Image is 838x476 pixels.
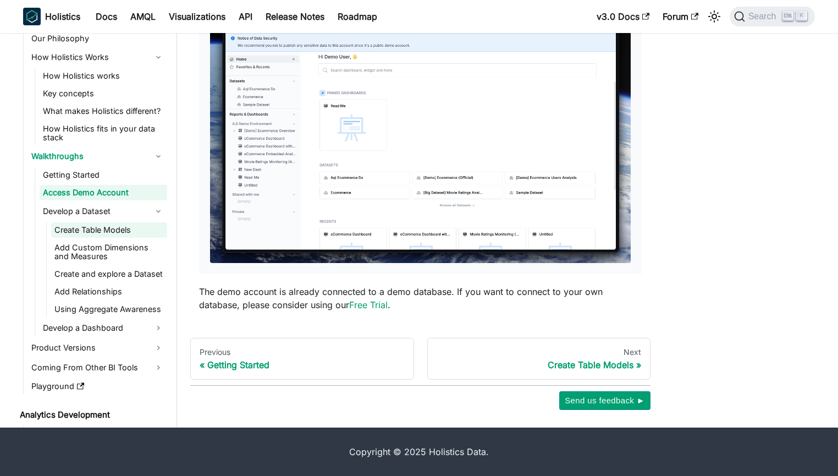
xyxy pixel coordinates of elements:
[51,284,167,299] a: Add Relationships
[40,203,167,220] a: Develop a Dataset
[89,8,124,25] a: Docs
[565,393,645,408] span: Send us feedback ►
[51,266,167,282] a: Create and explore a Dataset
[796,11,807,21] kbd: K
[28,147,167,165] a: Walkthroughs
[427,338,651,380] a: NextCreate Table Models
[730,7,815,26] button: Search (Ctrl+K)
[51,302,167,317] a: Using Aggregate Awareness
[40,185,167,200] a: Access Demo Account
[40,167,167,183] a: Getting Started
[40,103,167,119] a: What makes Holistics different?
[28,379,167,394] a: Playground
[745,12,783,21] span: Search
[23,8,80,25] a: HolisticsHolistics
[437,359,642,370] div: Create Table Models
[28,31,167,46] a: Our Philosophy
[190,338,414,380] a: PreviousGetting Started
[437,347,642,357] div: Next
[162,8,232,25] a: Visualizations
[45,10,80,23] b: Holistics
[190,338,650,380] nav: Docs pages
[28,425,167,442] a: Getting Started
[656,8,705,25] a: Forum
[23,8,41,25] img: Holistics
[16,407,167,423] a: Analytics Development
[124,8,162,25] a: AMQL
[331,8,384,25] a: Roadmap
[28,339,167,357] a: Product Versions
[40,68,167,84] a: How Holistics works
[232,8,259,25] a: API
[28,48,167,66] a: How Holistics Works
[259,8,331,25] a: Release Notes
[349,299,388,310] a: Free Trial
[51,222,167,238] a: Create Table Models
[199,285,642,311] p: The demo account is already connected to a demo database. If you want to connect to your own data...
[51,240,167,264] a: Add Custom Dimensions and Measures
[559,391,650,410] button: Send us feedback ►
[40,86,167,101] a: Key concepts
[40,319,167,337] a: Develop a Dashboard
[40,121,167,145] a: How Holistics fits in your data stack
[28,359,167,376] a: Coming From Other BI Tools
[590,8,656,25] a: v3.0 Docs
[200,359,405,370] div: Getting Started
[200,347,405,357] div: Previous
[69,445,769,458] div: Copyright © 2025 Holistics Data.
[705,8,723,25] button: Switch between dark and light mode (currently light mode)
